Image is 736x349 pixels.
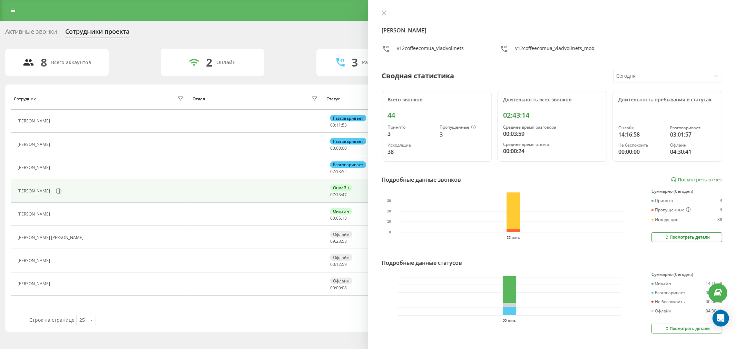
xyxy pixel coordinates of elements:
div: Не беспокоить [618,143,665,148]
h4: [PERSON_NAME] [382,26,723,34]
div: Пропущенные [440,125,486,130]
div: 00:00:24 [503,147,601,155]
div: Пропущенные [651,207,691,213]
div: [PERSON_NAME] [PERSON_NAME] [18,235,85,240]
div: Онлайн [216,60,236,66]
text: 0 [389,230,391,234]
span: 00 [336,285,341,291]
div: 3 [440,130,486,139]
div: Отдел [193,97,205,101]
span: 00 [336,145,341,151]
div: Онлайн [618,126,665,130]
span: 18 [342,215,347,221]
div: Длительность всех звонков [503,97,601,103]
div: 38 [717,217,722,222]
span: 59 [342,261,347,267]
div: Подробные данные статусов [382,259,462,267]
div: Исходящие [651,217,678,222]
div: Офлайн [330,278,352,284]
div: Суммарно (Сегодня) [651,272,722,277]
div: Офлайн [651,309,671,313]
div: Исходящие [388,143,434,148]
div: Разговаривает [651,290,685,295]
span: 00 [330,145,335,151]
div: Среднее время разговора [503,125,601,130]
div: 8 [41,56,47,69]
span: 23 [336,238,341,244]
div: Подробные данные звонков [382,176,461,184]
text: 10 [387,220,391,224]
div: Разговаривают [362,60,400,66]
div: : : [330,262,347,267]
div: 14:16:58 [618,130,665,139]
span: 12 [336,261,341,267]
div: Сводная статистика [382,71,454,81]
div: Посмотреть детали [664,326,710,331]
div: Активные звонки [5,28,57,39]
div: : : [330,239,347,244]
div: 04:30:41 [706,309,722,313]
div: 00:00:00 [706,299,722,304]
div: Онлайн [651,281,671,286]
div: Посмотреть детали [664,235,710,240]
div: 03:01:57 [706,290,722,295]
span: 07 [330,169,335,174]
div: 00:03:59 [503,130,601,138]
span: 13 [336,192,341,198]
div: Всего звонков [388,97,486,103]
span: Строк на странице [29,317,75,323]
div: Онлайн [330,208,352,215]
div: 38 [388,148,434,156]
div: Разговаривает [330,138,366,144]
span: 00 [330,122,335,128]
div: 14:16:58 [706,281,722,286]
span: 00 [330,261,335,267]
div: Разговаривает [330,161,366,168]
div: Офлайн [330,254,352,261]
div: [PERSON_NAME] [18,165,52,170]
div: 3 [720,198,722,203]
span: 00 [330,215,335,221]
div: Принято [651,198,673,203]
span: 58 [342,238,347,244]
div: Принято [388,125,434,130]
button: Посмотреть детали [651,324,722,333]
text: 22 сент. [503,319,516,323]
div: Офлайн [670,143,716,148]
div: 2 [206,56,212,69]
div: [PERSON_NAME] [18,142,52,147]
span: 11 [336,122,341,128]
div: Всего аккаунтов [51,60,91,66]
div: 3 [720,207,722,213]
span: 52 [342,169,347,174]
div: Open Intercom Messenger [713,310,729,327]
div: : : [330,123,347,128]
div: 04:30:41 [670,148,716,156]
div: Сотрудники проекта [65,28,129,39]
div: 3 [388,130,434,138]
div: 25 [79,317,85,323]
div: Разговаривает [330,115,366,121]
div: v12coffeecomua_vladvolinets_mob [515,45,595,55]
div: 00:00:00 [618,148,665,156]
div: Офлайн [330,231,352,238]
div: Разговаривает [670,126,716,130]
span: 00 [342,145,347,151]
text: 30 [387,199,391,203]
div: [PERSON_NAME] [18,189,52,193]
div: Онлайн [330,185,352,191]
div: 3 [352,56,358,69]
div: : : [330,216,347,221]
span: 13 [336,169,341,174]
div: [PERSON_NAME] [18,281,52,286]
span: 08 [342,285,347,291]
div: 03:01:57 [670,130,716,139]
div: : : [330,286,347,290]
div: 44 [388,111,486,119]
div: Длительность пребывания в статусах [618,97,716,103]
div: Статус [326,97,340,101]
div: 02:43:14 [503,111,601,119]
div: [PERSON_NAME] [18,212,52,217]
button: Посмотреть детали [651,232,722,242]
div: : : [330,192,347,197]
